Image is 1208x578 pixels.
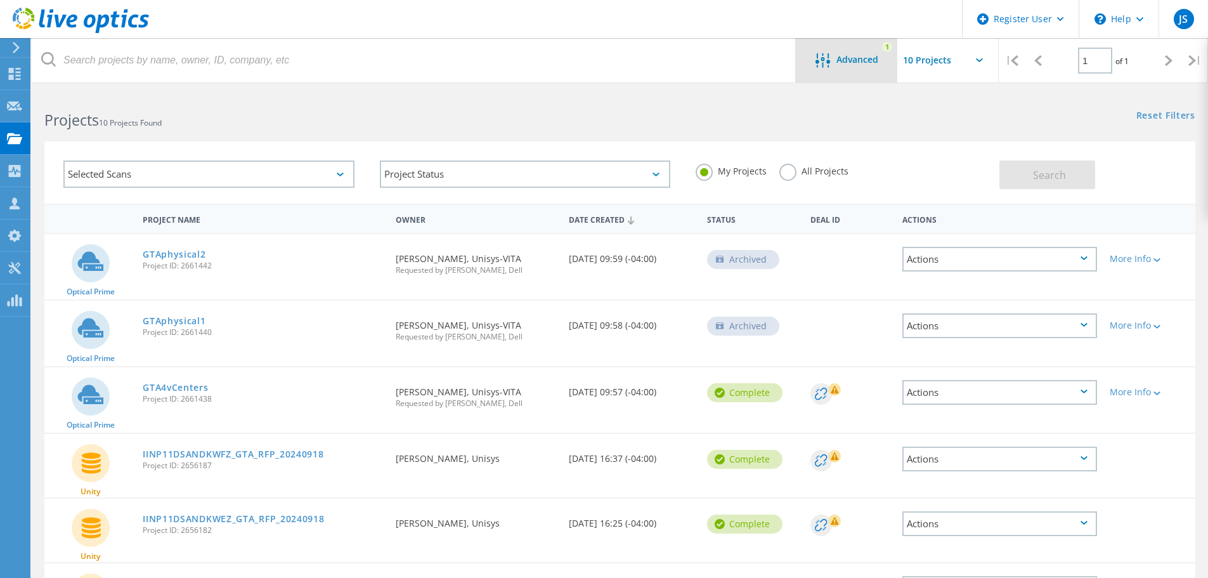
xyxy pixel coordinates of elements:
span: Project ID: 2656187 [143,462,383,470]
span: Requested by [PERSON_NAME], Dell [396,266,555,274]
b: Projects [44,110,99,130]
div: Project Name [136,207,389,230]
div: [PERSON_NAME], Unisys [389,499,562,541]
svg: \n [1094,13,1106,25]
input: Search projects by name, owner, ID, company, etc [32,38,796,82]
div: Date Created [562,207,701,231]
span: Requested by [PERSON_NAME], Dell [396,333,555,341]
a: GTAphysical2 [143,250,205,259]
div: [PERSON_NAME], Unisys-VITA [389,234,562,287]
a: GTA4vCenters [143,383,208,392]
div: More Info [1110,254,1189,263]
div: Selected Scans [63,161,354,188]
span: 10 Projects Found [99,117,162,128]
span: Optical Prime [67,288,115,296]
span: Search [1033,168,1066,182]
span: Project ID: 2661442 [143,262,383,270]
div: [PERSON_NAME], Unisys [389,434,562,476]
a: GTAphysical1 [143,317,205,325]
div: Actions [902,313,1097,338]
div: Complete [707,383,783,402]
div: [DATE] 16:25 (-04:00) [562,499,701,541]
div: | [1182,38,1208,83]
div: Status [701,207,804,230]
div: More Info [1110,388,1189,397]
div: Actions [902,247,1097,272]
span: Project ID: 2661438 [143,395,383,403]
div: [DATE] 09:59 (-04:00) [562,234,701,276]
span: Project ID: 2656182 [143,527,383,534]
div: Project Status [380,161,671,188]
div: [DATE] 09:57 (-04:00) [562,367,701,409]
div: Actions [902,511,1097,536]
div: Actions [896,207,1103,230]
div: [PERSON_NAME], Unisys-VITA [389,301,562,353]
a: Live Optics Dashboard [13,27,149,36]
div: Deal Id [804,207,896,230]
span: Unity [81,488,100,496]
a: Reset Filters [1136,111,1195,122]
span: Optical Prime [67,355,115,362]
button: Search [999,161,1095,189]
div: [DATE] 09:58 (-04:00) [562,301,701,343]
span: of 1 [1115,56,1129,67]
div: Complete [707,450,783,469]
div: Archived [707,317,779,336]
span: JS [1179,14,1188,24]
a: IINP11DSANDKWEZ_GTA_RFP_20240918 [143,515,324,523]
span: Optical Prime [67,421,115,429]
div: [DATE] 16:37 (-04:00) [562,434,701,476]
div: [PERSON_NAME], Unisys-VITA [389,367,562,420]
div: | [999,38,1025,83]
a: IINP11DSANDKWFZ_GTA_RFP_20240918 [143,450,323,459]
div: Actions [902,380,1097,405]
span: Project ID: 2661440 [143,329,383,336]
label: My Projects [696,164,767,176]
span: Advanced [836,55,878,64]
div: More Info [1110,321,1189,330]
div: Archived [707,250,779,269]
label: All Projects [779,164,848,176]
span: Unity [81,553,100,560]
div: Owner [389,207,562,230]
div: Complete [707,515,783,534]
div: Actions [902,447,1097,471]
span: Requested by [PERSON_NAME], Dell [396,400,555,407]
